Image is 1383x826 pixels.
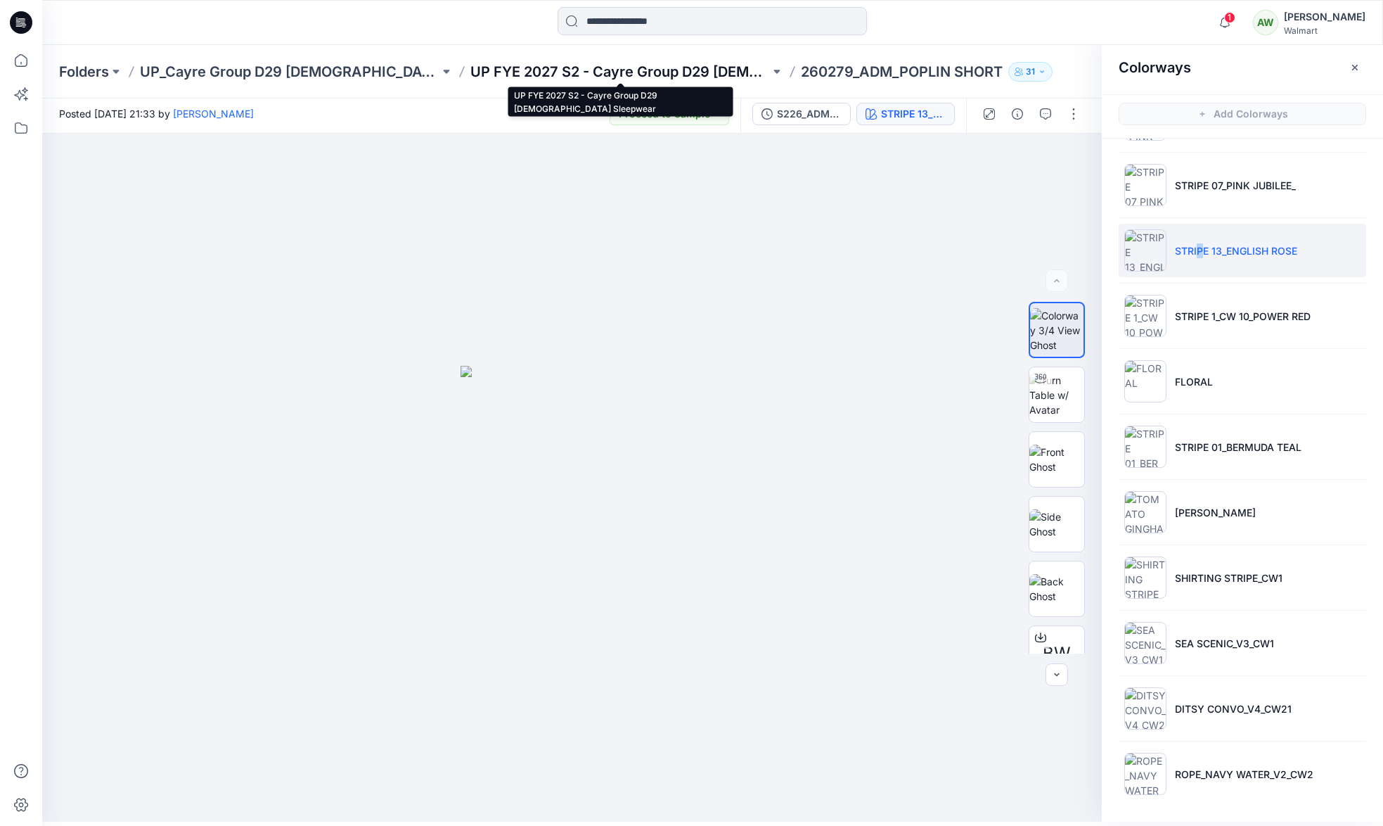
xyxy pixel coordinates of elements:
[1124,164,1166,206] img: STRIPE 07_PINK JUBILEE_
[1124,491,1166,533] img: TOMATO GINGHAM
[173,108,254,120] a: [PERSON_NAME]
[1175,701,1292,716] p: DITSY CONVO_V4_CW21
[1253,10,1278,35] div: AW
[856,103,955,125] button: STRIPE 13_ENGLISH ROSE
[1030,308,1083,352] img: Colorway 3/4 View Ghost
[1124,229,1166,272] img: STRIPE 13_ENGLISH ROSE
[1224,12,1235,23] span: 1
[461,366,684,822] img: eyJhbGciOiJIUzI1NiIsImtpZCI6IjAiLCJzbHQiOiJzZXMiLCJ0eXAiOiJKV1QifQ.eyJkYXRhIjp7InR5cGUiOiJzdG9yYW...
[1124,295,1166,337] img: STRIPE 1_CW 10_POWER RED
[1029,509,1084,539] img: Side Ghost
[1175,636,1274,651] p: SEA SCENIC_V3_CW1
[881,106,946,122] div: STRIPE 13_ENGLISH ROSE
[1119,59,1191,76] h2: Colorways
[1006,103,1029,125] button: Details
[470,62,770,82] a: UP FYE 2027 S2 - Cayre Group D29 [DEMOGRAPHIC_DATA] Sleepwear
[1008,62,1053,82] button: 31
[1124,687,1166,730] img: DITSY CONVO_V4_CW21
[1124,622,1166,664] img: SEA SCENIC_V3_CW1
[59,62,109,82] a: Folders
[1026,64,1035,80] p: 31
[1029,574,1084,604] img: Back Ghost
[1175,309,1311,324] p: STRIPE 1_CW 10_POWER RED
[777,106,842,122] div: S226_ADM_POPLIN SHORT_COLORWAYS
[1175,767,1313,782] p: ROPE_NAVY WATER_V2_CW2
[1175,505,1256,520] p: [PERSON_NAME]
[59,106,254,121] span: Posted [DATE] 21:33 by
[801,62,1003,82] p: 260279_ADM_POPLIN SHORT
[1284,8,1365,25] div: [PERSON_NAME]
[1029,373,1084,417] img: Turn Table w/ Avatar
[1175,178,1296,193] p: STRIPE 07_PINK JUBILEE_
[140,62,439,82] a: UP_Cayre Group D29 [DEMOGRAPHIC_DATA] Sleep/Loungewear
[1124,360,1166,402] img: FLORAL
[1175,243,1297,258] p: STRIPE 13_ENGLISH ROSE
[1043,641,1071,666] span: BW
[1175,571,1282,585] p: SHIRTING STRIPE_CW1
[1124,426,1166,468] img: STRIPE 01_BERMUDA TEAL
[1284,25,1365,36] div: Walmart
[1175,374,1213,389] p: FLORAL
[1029,445,1084,474] img: Front Ghost
[1124,557,1166,599] img: SHIRTING STRIPE_CW1
[1124,753,1166,795] img: ROPE_NAVY WATER_V2_CW2
[1175,440,1301,455] p: STRIPE 01_BERMUDA TEAL
[752,103,851,125] button: S226_ADM_POPLIN SHORT_COLORWAYS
